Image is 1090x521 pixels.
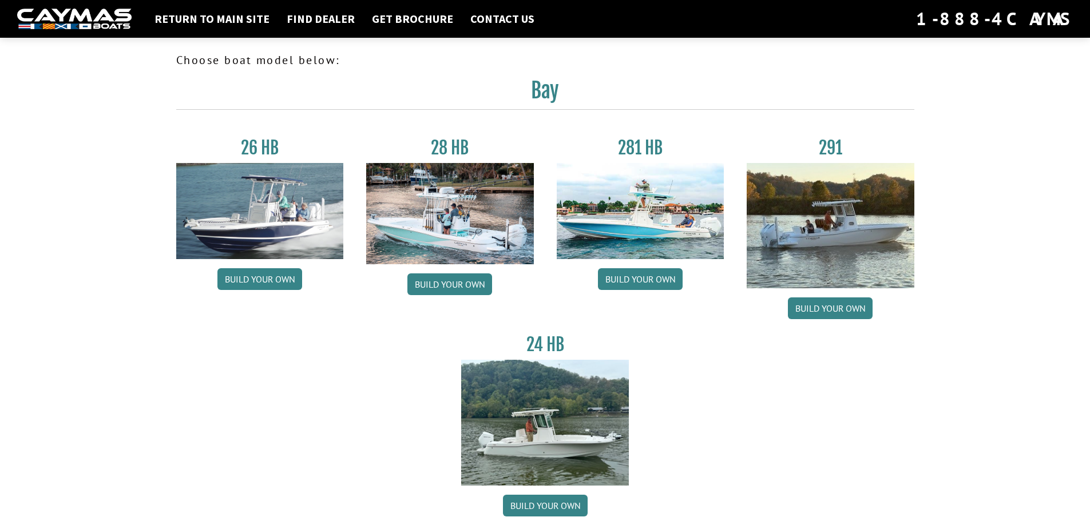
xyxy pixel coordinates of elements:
a: Return to main site [149,11,275,26]
a: Find Dealer [281,11,360,26]
a: Build your own [407,273,492,295]
h3: 26 HB [176,137,344,158]
img: 28-hb-twin.jpg [557,163,724,259]
img: 24_HB_thumbnail.jpg [461,360,629,485]
a: Build your own [217,268,302,290]
div: 1-888-4CAYMAS [916,6,1073,31]
img: 26_new_photo_resized.jpg [176,163,344,259]
h3: 28 HB [366,137,534,158]
a: Contact Us [465,11,540,26]
img: 291_Thumbnail.jpg [747,163,914,288]
a: Build your own [503,495,588,516]
a: Build your own [788,297,873,319]
a: Get Brochure [366,11,459,26]
img: white-logo-c9c8dbefe5ff5ceceb0f0178aa75bf4bb51f6bca0971e226c86eb53dfe498488.png [17,9,132,30]
h3: 281 HB [557,137,724,158]
h3: 291 [747,137,914,158]
p: Choose boat model below: [176,51,914,69]
h3: 24 HB [461,334,629,355]
img: 28_hb_thumbnail_for_caymas_connect.jpg [366,163,534,264]
a: Build your own [598,268,683,290]
h2: Bay [176,78,914,110]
